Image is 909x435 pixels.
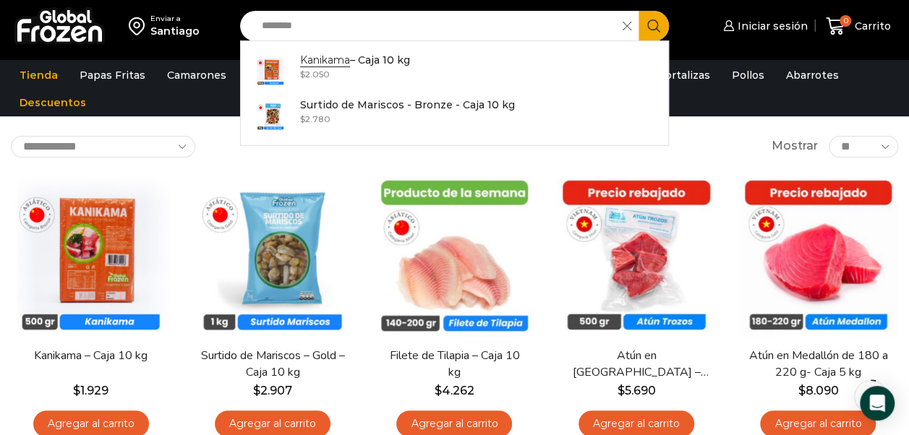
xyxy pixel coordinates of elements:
[840,15,851,27] span: 0
[300,113,305,124] span: $
[798,384,838,397] bdi: 8.090
[12,89,93,116] a: Descuentos
[435,384,474,397] bdi: 4.262
[19,348,163,364] a: Kanikama – Caja 10 kg
[649,61,717,89] a: Hortalizas
[725,61,772,89] a: Pollos
[300,53,350,67] strong: Kanikama
[300,69,305,79] span: $
[253,384,292,397] bdi: 2.907
[150,14,200,24] div: Enviar a
[200,348,344,381] a: Surtido de Mariscos – Gold – Caja 10 kg
[150,24,200,38] div: Santiago
[73,384,80,397] span: $
[435,384,442,397] span: $
[746,348,890,381] a: Atún en Medallón de 180 a 220 g- Caja 5 kg
[851,19,891,33] span: Carrito
[860,386,895,421] div: Open Intercom Messenger
[617,384,624,397] span: $
[72,61,153,89] a: Papas Fritas
[822,9,895,43] a: 0 Carrito
[300,97,515,113] p: Surtido de Mariscos - Bronze - Caja 10 kg
[383,348,526,381] a: Filete de Tilapia – Caja 10 kg
[129,14,150,38] img: address-field-icon.svg
[11,136,195,158] select: Pedido de la tienda
[241,48,669,93] a: Kanikama– Caja 10 kg $2.050
[720,12,808,40] a: Iniciar sesión
[241,93,669,138] a: Surtido de Mariscos - Bronze - Caja 10 kg $2.780
[734,19,808,33] span: Iniciar sesión
[639,11,669,41] button: Search button
[300,69,330,79] bdi: 2.050
[300,52,410,68] p: – Caja 10 kg
[73,384,108,397] bdi: 1.929
[12,61,65,89] a: Tienda
[564,348,708,381] a: Atún en [GEOGRAPHIC_DATA] – Caja 10 kg
[798,384,805,397] span: $
[779,61,846,89] a: Abarrotes
[253,384,260,397] span: $
[160,61,234,89] a: Camarones
[300,113,330,124] bdi: 2.780
[617,384,655,397] bdi: 5.690
[772,138,818,155] span: Mostrar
